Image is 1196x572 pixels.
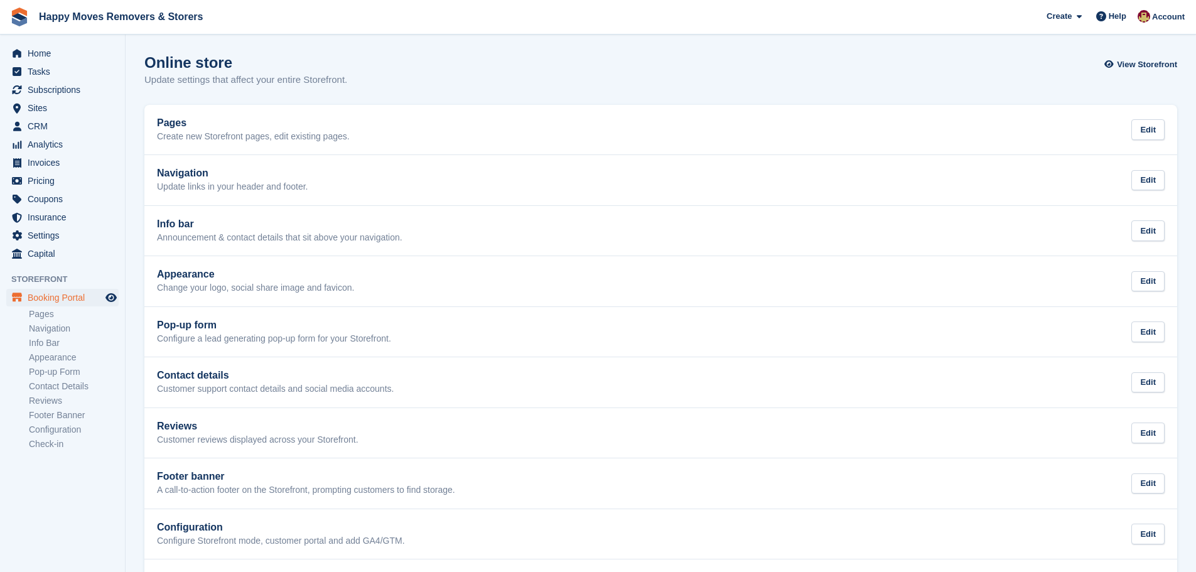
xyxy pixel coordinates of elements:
[28,117,103,135] span: CRM
[6,208,119,226] a: menu
[6,245,119,262] a: menu
[1047,10,1072,23] span: Create
[34,6,208,27] a: Happy Moves Removers & Storers
[144,54,347,71] h1: Online store
[157,536,405,547] p: Configure Storefront mode, customer portal and add GA4/GTM.
[28,63,103,80] span: Tasks
[28,154,103,171] span: Invoices
[104,290,119,305] a: Preview store
[28,45,103,62] span: Home
[1131,220,1165,241] div: Edit
[1152,11,1185,23] span: Account
[6,99,119,117] a: menu
[144,105,1177,155] a: Pages Create new Storefront pages, edit existing pages. Edit
[144,357,1177,407] a: Contact details Customer support contact details and social media accounts. Edit
[157,421,358,432] h2: Reviews
[10,8,29,26] img: stora-icon-8386f47178a22dfd0bd8f6a31ec36ba5ce8667c1dd55bd0f319d3a0aa187defe.svg
[6,172,119,190] a: menu
[157,181,308,193] p: Update links in your header and footer.
[157,471,455,482] h2: Footer banner
[144,155,1177,205] a: Navigation Update links in your header and footer. Edit
[6,81,119,99] a: menu
[144,458,1177,509] a: Footer banner A call-to-action footer on the Storefront, prompting customers to find storage. Edit
[1131,372,1165,393] div: Edit
[144,408,1177,458] a: Reviews Customer reviews displayed across your Storefront. Edit
[6,227,119,244] a: menu
[157,269,354,280] h2: Appearance
[1131,119,1165,140] div: Edit
[157,485,455,496] p: A call-to-action footer on the Storefront, prompting customers to find storage.
[157,283,354,294] p: Change your logo, social share image and favicon.
[1109,10,1126,23] span: Help
[28,136,103,153] span: Analytics
[157,219,402,230] h2: Info bar
[28,81,103,99] span: Subscriptions
[29,409,119,421] a: Footer Banner
[144,73,347,87] p: Update settings that affect your entire Storefront.
[144,206,1177,256] a: Info bar Announcement & contact details that sit above your navigation. Edit
[28,190,103,208] span: Coupons
[1131,524,1165,544] div: Edit
[1131,423,1165,443] div: Edit
[144,307,1177,357] a: Pop-up form Configure a lead generating pop-up form for your Storefront. Edit
[1131,473,1165,494] div: Edit
[29,323,119,335] a: Navigation
[157,117,350,129] h2: Pages
[29,438,119,450] a: Check-in
[6,45,119,62] a: menu
[1131,271,1165,292] div: Edit
[28,99,103,117] span: Sites
[1138,10,1150,23] img: Steven Fry
[29,395,119,407] a: Reviews
[29,380,119,392] a: Contact Details
[1107,54,1177,75] a: View Storefront
[144,256,1177,306] a: Appearance Change your logo, social share image and favicon. Edit
[29,337,119,349] a: Info Bar
[157,131,350,143] p: Create new Storefront pages, edit existing pages.
[28,245,103,262] span: Capital
[157,168,308,179] h2: Navigation
[157,333,391,345] p: Configure a lead generating pop-up form for your Storefront.
[29,366,119,378] a: Pop-up Form
[6,190,119,208] a: menu
[157,232,402,244] p: Announcement & contact details that sit above your navigation.
[157,370,394,381] h2: Contact details
[11,273,125,286] span: Storefront
[157,320,391,331] h2: Pop-up form
[29,308,119,320] a: Pages
[144,509,1177,559] a: Configuration Configure Storefront mode, customer portal and add GA4/GTM. Edit
[28,289,103,306] span: Booking Portal
[6,63,119,80] a: menu
[28,208,103,226] span: Insurance
[6,136,119,153] a: menu
[6,289,119,306] a: menu
[157,384,394,395] p: Customer support contact details and social media accounts.
[1117,58,1177,71] span: View Storefront
[28,227,103,244] span: Settings
[1131,321,1165,342] div: Edit
[29,424,119,436] a: Configuration
[6,117,119,135] a: menu
[1131,170,1165,191] div: Edit
[157,522,405,533] h2: Configuration
[28,172,103,190] span: Pricing
[157,434,358,446] p: Customer reviews displayed across your Storefront.
[29,352,119,364] a: Appearance
[6,154,119,171] a: menu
